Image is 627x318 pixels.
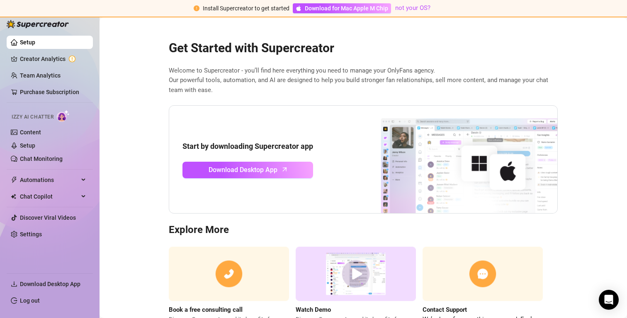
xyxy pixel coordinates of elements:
[296,247,416,301] img: supercreator demo
[280,165,289,174] span: arrow-up
[194,5,199,11] span: exclamation-circle
[423,247,543,301] img: contact support
[169,247,289,301] img: consulting call
[209,165,277,175] span: Download Desktop App
[7,20,69,28] img: logo-BBDzfeDw.svg
[350,106,557,214] img: download app
[182,142,313,151] strong: Start by downloading Supercreator app
[296,5,301,11] span: apple
[11,281,17,287] span: download
[169,223,558,237] h3: Explore More
[20,231,42,238] a: Settings
[423,306,467,313] strong: Contact Support
[20,39,35,46] a: Setup
[11,194,16,199] img: Chat Copilot
[305,4,388,13] span: Download for Mac Apple M Chip
[57,110,70,122] img: AI Chatter
[203,5,289,12] span: Install Supercreator to get started
[20,129,41,136] a: Content
[296,306,331,313] strong: Watch Demo
[169,40,558,56] h2: Get Started with Supercreator
[20,85,86,99] a: Purchase Subscription
[20,52,86,66] a: Creator Analytics exclamation-circle
[20,155,63,162] a: Chat Monitoring
[20,297,40,304] a: Log out
[20,190,79,203] span: Chat Copilot
[20,142,35,149] a: Setup
[20,72,61,79] a: Team Analytics
[169,306,243,313] strong: Book a free consulting call
[20,281,80,287] span: Download Desktop App
[293,3,391,13] a: Download for Mac Apple M Chip
[12,113,53,121] span: Izzy AI Chatter
[169,66,558,95] span: Welcome to Supercreator - you’ll find here everything you need to manage your OnlyFans agency. Ou...
[20,173,79,187] span: Automations
[20,214,76,221] a: Discover Viral Videos
[395,4,430,12] a: not your OS?
[182,162,313,178] a: Download Desktop Apparrow-up
[599,290,619,310] div: Open Intercom Messenger
[11,177,17,183] span: thunderbolt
